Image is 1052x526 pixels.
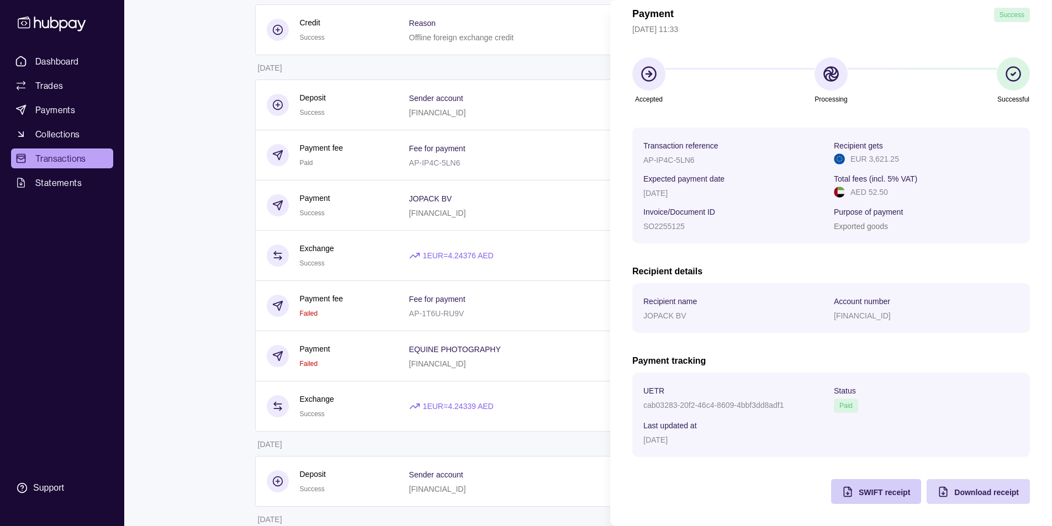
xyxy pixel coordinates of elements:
img: ae [834,187,845,198]
p: [DATE] [643,189,668,198]
p: JOPACK BV [643,311,686,320]
p: Recipient gets [834,141,883,150]
p: AED 52.50 [850,186,888,198]
p: Successful [997,93,1029,105]
p: Purpose of payment [834,208,903,216]
p: Transaction reference [643,141,718,150]
p: Processing [815,93,847,105]
p: Recipient name [643,297,697,306]
img: eu [834,153,845,164]
h2: Payment tracking [632,355,1030,367]
span: SWIFT receipt [859,488,910,497]
p: EUR 3,621.25 [850,153,899,165]
span: Success [1000,11,1024,19]
p: Last updated at [643,421,697,430]
p: cab03283-20f2-46c4-8609-4bbf3dd8adf1 [643,401,784,410]
p: Invoice/Document ID [643,208,715,216]
p: SO2255125 [643,222,685,231]
p: Total fees (incl. 5% VAT) [834,174,917,183]
p: [FINANCIAL_ID] [834,311,891,320]
p: UETR [643,386,664,395]
p: Accepted [635,93,663,105]
span: Download receipt [954,488,1019,497]
h1: Payment [632,8,674,22]
p: Expected payment date [643,174,725,183]
button: SWIFT receipt [831,479,921,504]
p: AP-IP4C-5LN6 [643,156,695,164]
p: [DATE] 11:33 [632,23,1030,35]
button: Download receipt [927,479,1030,504]
p: Exported goods [834,222,888,231]
h2: Recipient details [632,265,1030,278]
p: [DATE] [643,435,668,444]
p: Status [834,386,856,395]
p: Account number [834,297,890,306]
span: Paid [839,402,853,410]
